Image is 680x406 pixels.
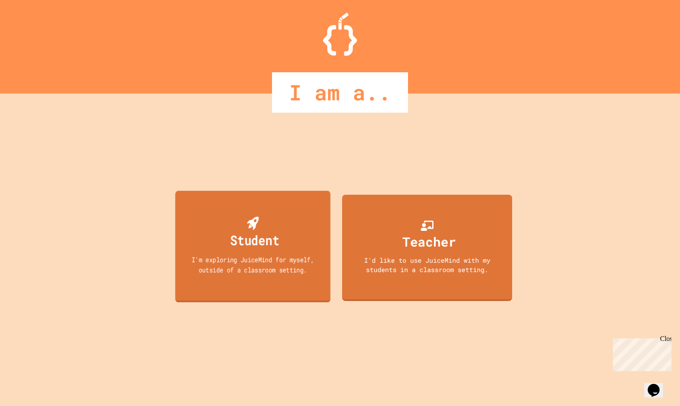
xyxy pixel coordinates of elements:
div: Teacher [402,232,456,251]
div: Chat with us now!Close [3,3,59,54]
div: I'm exploring JuiceMind for myself, outside of a classroom setting. [183,254,323,274]
img: Logo.svg [323,13,357,56]
iframe: chat widget [609,335,671,371]
div: I'd like to use JuiceMind with my students in a classroom setting. [351,256,504,275]
div: Student [230,230,279,250]
div: I am a.. [272,72,408,113]
iframe: chat widget [644,372,671,397]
